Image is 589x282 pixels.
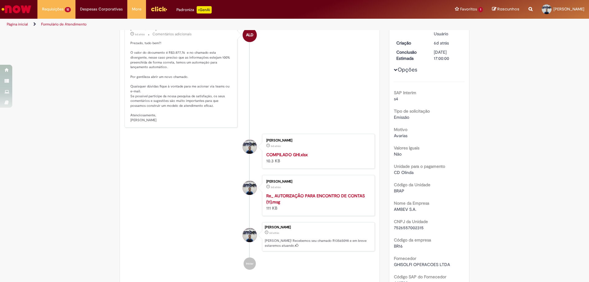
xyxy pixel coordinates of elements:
div: 10.3 KB [266,152,368,164]
span: Avarias [394,133,407,138]
b: Nome da Empresa [394,200,429,206]
div: [PERSON_NAME] [266,180,368,183]
span: s4 [394,96,398,102]
span: [PERSON_NAME] [553,6,584,12]
time: 25/09/2025 09:01:37 [135,33,145,36]
a: Página inicial [7,22,28,27]
span: Emissão [394,114,409,120]
span: 12 [65,7,71,12]
span: 6d atrás [135,33,145,36]
div: 111 KB [266,193,368,211]
time: 25/09/2025 08:25:16 [271,144,281,148]
small: Comentários adicionais [152,32,192,37]
span: 6d atrás [271,144,281,148]
span: BRAP [394,188,404,194]
span: 6d atrás [271,185,281,189]
b: CNPJ da Unidade [394,219,428,224]
img: click_logo_yellow_360x200.png [151,4,167,14]
span: Despesas Corporativas [80,6,123,12]
p: Prezado, tudo bem?! O valor do documento é R$3.877,76 e no chamado esta divergente, nesse caso pr... [130,41,233,123]
span: 1 [478,7,483,12]
span: ALD [246,28,253,42]
time: 25/09/2025 08:25:16 [271,185,281,189]
span: Favoritos [460,6,477,12]
span: 6d atrás [269,231,279,235]
b: Motivo [394,127,407,132]
li: Jose Victor Vicente Araujo [125,222,375,252]
span: Rascunhos [497,6,519,12]
div: Jose Victor Vicente Araujo [243,140,257,154]
span: CD Olinda [394,170,414,175]
span: Requisições [42,6,64,12]
p: [PERSON_NAME]! Recebemos seu chamado R13565098 e em breve estaremos atuando. [265,238,371,248]
img: ServiceNow [1,3,32,15]
b: Código da Unidade [394,182,430,187]
span: 7526557002315 [394,225,424,230]
b: Fornecedor [394,256,416,261]
b: Unidade para o pagamento [394,164,445,169]
ul: Histórico de tíquete [125,16,375,276]
dt: Conclusão Estimada [392,49,429,61]
a: Re_ AUTORIZAÇÃO PARA ENCONTRO DE CONTAS (11).msg [266,193,365,205]
div: Jose Victor Vicente Araujo [243,228,257,242]
b: Tipo de solicitação [394,108,430,114]
div: [DATE] 17:00:00 [434,49,462,61]
div: Pendente Usuário [434,25,462,37]
span: Não [394,151,402,157]
div: Jose Victor Vicente Araujo [243,181,257,195]
dt: Criação [392,40,429,46]
div: Andressa Luiza Da Silva [243,28,257,42]
a: Rascunhos [492,6,519,12]
span: GHISOLFI OPERACOES LTDA [394,262,450,267]
span: BR16 [394,243,403,249]
b: Valores Iguais [394,145,419,151]
b: Código SAP do Fornecedor [394,274,446,280]
p: +GenAi [197,6,212,14]
div: [PERSON_NAME] [265,226,371,229]
div: 25/09/2025 08:25:25 [434,40,462,46]
span: AMBEV S.A. [394,207,416,212]
b: SAP Interim [394,90,416,95]
span: 6d atrás [434,40,449,46]
a: COMPILADO GHI.xlsx [266,152,308,157]
time: 25/09/2025 08:25:25 [269,231,279,235]
div: Padroniza [176,6,212,14]
span: More [132,6,141,12]
div: [PERSON_NAME] [266,139,368,142]
ul: Trilhas de página [5,19,388,30]
a: Formulário de Atendimento [41,22,87,27]
b: Código da empresa [394,237,431,243]
time: 25/09/2025 08:25:25 [434,40,449,46]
